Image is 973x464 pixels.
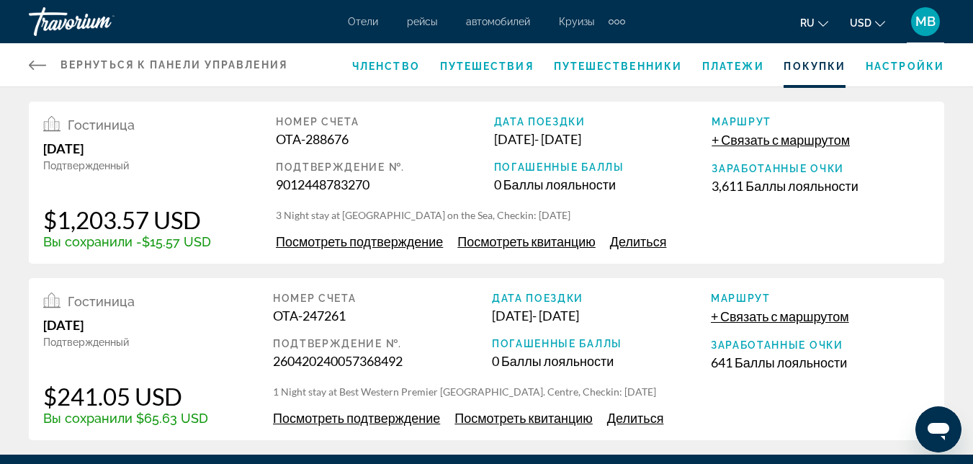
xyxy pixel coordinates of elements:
span: Посмотреть квитанцию [454,410,593,426]
div: Подтвержденный [43,160,211,171]
div: Вы сохранили -$15.57 USD [43,234,211,249]
span: Делиться [610,233,667,249]
p: 1 Night stay at Best Western Premier [GEOGRAPHIC_DATA]. Centre, Checkin: [DATE] [273,385,930,399]
a: Платежи [702,61,764,72]
div: Номер счета [276,116,494,128]
a: Отели [348,16,378,27]
span: Вернуться к панели управления [60,59,287,71]
span: Гостиница [68,117,135,133]
div: OTA-247261 [273,308,492,324]
a: Покупки [784,61,846,72]
button: + Связать с маршрутом [712,131,850,148]
div: Дата поездки [494,116,712,128]
div: 0 Баллы лояльности [494,177,712,192]
div: [DATE] - [DATE] [494,131,712,147]
span: Посмотреть подтверждение [273,410,440,426]
a: Круизы [559,16,594,27]
span: USD [850,17,871,29]
span: MB [915,14,936,29]
div: [DATE] [43,140,211,156]
div: OTA-288676 [276,131,494,147]
a: рейсы [407,16,437,27]
div: Маршрут [712,116,930,128]
div: Номер счета [273,293,492,304]
a: Travorium [29,3,173,40]
span: + Связать с маршрутом [711,308,849,324]
a: автомобилей [466,16,530,27]
a: Вернуться к панели управления [29,43,287,86]
div: Подтверждение №. [276,161,494,173]
div: Погашенные баллы [492,338,711,349]
button: Change language [800,12,828,33]
div: [DATE] - [DATE] [492,308,711,324]
div: 641 Баллы лояльности [711,354,930,370]
div: Заработанные очки [712,163,930,174]
div: Подтверждение №. [273,338,492,349]
div: 0 Баллы лояльности [492,353,711,369]
div: $241.05 USD [43,382,208,411]
a: Настройки [866,61,944,72]
div: 9012448783270 [276,177,494,192]
div: 260420240057368492 [273,353,492,369]
div: Маршрут [711,293,930,304]
div: Подтвержденный [43,336,208,348]
a: Путешествия [440,61,534,72]
span: ru [800,17,815,29]
span: Делиться [607,410,664,426]
p: 3 Night stay at [GEOGRAPHIC_DATA] on the Sea, Checkin: [DATE] [276,208,930,223]
button: User Menu [907,6,944,37]
button: Change currency [850,12,885,33]
div: [DATE] [43,317,208,333]
div: 3,611 Баллы лояльности [712,178,930,194]
span: Посмотреть подтверждение [276,233,443,249]
div: Погашенные баллы [494,161,712,173]
div: Вы сохранили $65.63 USD [43,411,208,426]
div: Дата поездки [492,293,711,304]
a: Путешественники [554,61,683,72]
span: Гостиница [68,294,135,309]
div: Заработанные очки [711,339,930,351]
span: Посмотреть квитанцию [457,233,596,249]
button: + Связать с маршрутом [711,308,849,325]
div: $1,203.57 USD [43,205,211,234]
button: Extra navigation items [609,10,625,33]
span: + Связать с маршрутом [712,132,850,148]
a: Членство [352,61,420,72]
iframe: Button to launch messaging window [915,406,961,452]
